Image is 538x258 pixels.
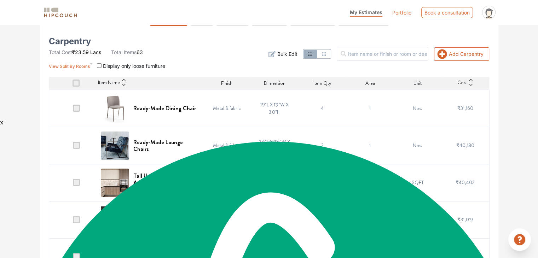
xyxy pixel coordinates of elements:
td: Metal & fabric [203,127,251,164]
input: Item name or finish or room or description [337,47,428,61]
span: Finish [221,80,232,87]
span: ₹31,019 [457,216,473,223]
span: Lacs [90,49,101,55]
td: 1'9"L X 1'9"W X 3'0"H [251,90,299,127]
span: Cost [457,79,467,87]
h6: Ready-Made Dining Chair [133,105,196,112]
td: Nos. [394,127,441,164]
span: Area [365,80,375,87]
li: 63 [111,48,143,56]
span: Unit [413,80,422,87]
button: View Split By Rooms [49,56,93,70]
h6: Tall Unit For Electrical Appliances In Commercial Ply [133,172,199,193]
span: Item Qty [313,80,331,87]
span: ₹31,160 [457,105,473,112]
td: 1 [346,127,394,164]
button: Bulk Edit [268,50,297,58]
span: My Estimates [350,9,382,15]
span: Bulk Edit [277,50,297,58]
td: 2'6"L X 2'6"W X 3'0"H [251,127,299,164]
span: Item Name [98,79,120,87]
span: logo-horizontal.svg [43,5,78,20]
span: View Split By Rooms [49,64,90,69]
td: 2 [299,127,346,164]
img: Ready-Made Lounge Chairs [101,131,129,160]
img: Ready-Made Dining Chair [101,94,129,123]
a: Portfolio [392,9,411,16]
span: ₹40,402 [456,179,475,186]
td: Nos. [394,90,441,127]
button: Add Carpentry [434,47,489,61]
span: Display only loose furniture [103,63,165,69]
span: ₹23.59 [72,49,89,55]
span: ₹40,180 [456,142,474,149]
td: 4 [299,90,346,127]
td: Metal & fabric [203,90,251,127]
td: SQFT [394,164,441,201]
img: logo-horizontal.svg [43,6,78,19]
span: Total Items [111,49,137,55]
h5: Carpentry [49,39,91,44]
img: Tall Unit For Electrical Appliances In Commercial Ply [101,169,129,197]
h6: Ready-Made Lounge Chairs [133,139,199,152]
span: Total Cost [49,49,72,55]
span: Dimension [264,80,285,87]
td: 1 [346,90,394,127]
div: Book a consultation [421,7,473,18]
